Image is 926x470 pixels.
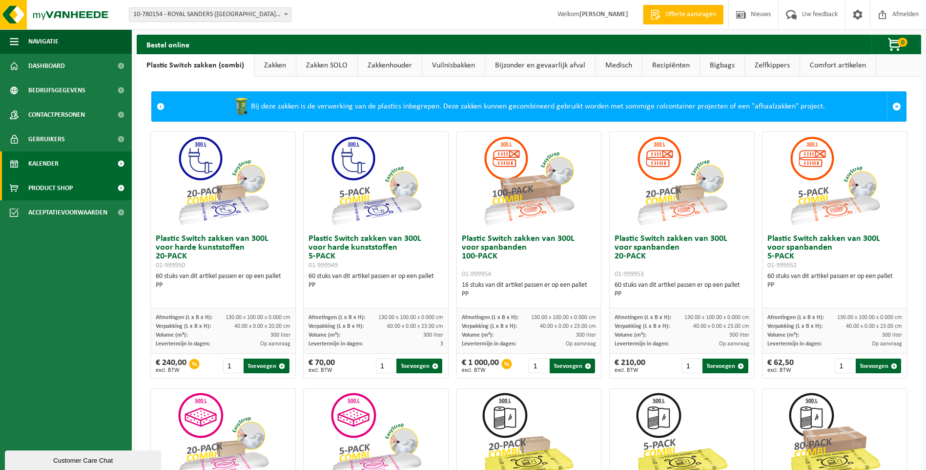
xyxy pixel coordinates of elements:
span: Levertermijn in dagen: [309,341,363,347]
div: € 70,00 [309,359,335,373]
input: 1 [223,359,243,373]
a: Zelfkippers [745,54,800,77]
a: Zakken [254,54,296,77]
span: 40.00 x 0.00 x 23.00 cm [846,323,902,329]
span: Afmetingen (L x B x H): [767,315,824,320]
button: Toevoegen [244,359,289,373]
a: Zakken SOLO [296,54,357,77]
div: PP [615,290,749,299]
img: WB-0240-HPE-GN-50.png [231,97,251,116]
span: Op aanvraag [260,341,290,347]
span: Verpakking (L x B x H): [462,323,517,329]
span: 3 [440,341,443,347]
div: Bij deze zakken is de verwerking van de plastics inbegrepen. Deze zakken kunnen gecombineerd gebr... [169,92,887,121]
a: Sluit melding [887,92,906,121]
span: Verpakking (L x B x H): [615,323,670,329]
span: excl. BTW [767,367,794,373]
span: 40.00 x 0.00 x 23.00 cm [540,323,596,329]
img: 01-999950 [174,132,272,230]
span: 60.00 x 0.00 x 23.00 cm [387,323,443,329]
input: 1 [529,359,548,373]
span: Product Shop [28,176,73,200]
input: 1 [376,359,395,373]
span: Gebruikers [28,127,65,151]
div: € 62,50 [767,359,794,373]
a: Recipiënten [642,54,700,77]
button: Toevoegen [856,359,901,373]
div: 16 stuks van dit artikel passen er op een pallet [462,281,597,299]
span: excl. BTW [309,367,335,373]
span: 300 liter [729,332,749,338]
span: Acceptatievoorwaarden [28,200,107,225]
div: € 210,00 [615,359,645,373]
button: Toevoegen [702,359,748,373]
div: 60 stuks van dit artikel passen er op een pallet [767,272,902,290]
span: excl. BTW [156,367,186,373]
span: 130.00 x 100.00 x 0.000 cm [837,315,902,320]
button: Toevoegen [550,359,595,373]
div: € 240,00 [156,359,186,373]
span: Afmetingen (L x B x H): [156,315,212,320]
iframe: chat widget [5,449,163,470]
span: 300 liter [882,332,902,338]
span: Verpakking (L x B x H): [309,323,364,329]
span: 300 liter [270,332,290,338]
span: 01-999953 [615,271,644,278]
div: 60 stuks van dit artikel passen er op een pallet [615,281,749,299]
h3: Plastic Switch zakken van 300L voor spanbanden 100-PACK [462,235,597,278]
button: 0 [871,35,920,54]
span: 40.00 x 0.00 x 23.00 cm [693,323,749,329]
span: 130.00 x 100.00 x 0.000 cm [226,315,290,320]
span: 01-999952 [767,262,797,269]
img: 01-999954 [480,132,577,230]
input: 1 [835,359,854,373]
span: 40.00 x 0.00 x 20.00 cm [234,323,290,329]
span: 10-780154 - ROYAL SANDERS (BELGIUM) BV - IEPER [129,8,291,21]
h3: Plastic Switch zakken van 300L voor spanbanden 5-PACK [767,235,902,270]
span: 300 liter [576,332,596,338]
div: PP [462,290,597,299]
a: Vuilnisbakken [422,54,485,77]
span: 130.00 x 100.00 x 0.000 cm [531,315,596,320]
h3: Plastic Switch zakken van 300L voor spanbanden 20-PACK [615,235,749,278]
span: Volume (m³): [462,332,494,338]
span: 01-999954 [462,271,491,278]
img: 01-999952 [786,132,884,230]
span: Afmetingen (L x B x H): [309,315,365,320]
span: 300 liter [423,332,443,338]
img: 01-999953 [633,132,731,230]
a: Comfort artikelen [800,54,876,77]
a: Bigbags [700,54,744,77]
span: Levertermijn in dagen: [767,341,822,347]
div: € 1 000,00 [462,359,499,373]
span: Bedrijfsgegevens [28,78,85,103]
span: 0 [898,38,907,47]
a: Zakkenhouder [358,54,422,77]
button: Toevoegen [396,359,442,373]
span: Levertermijn in dagen: [462,341,516,347]
span: excl. BTW [615,367,645,373]
a: Plastic Switch zakken (combi) [137,54,254,77]
span: excl. BTW [462,367,499,373]
span: Volume (m³): [767,332,799,338]
div: PP [309,281,443,290]
a: Bijzonder en gevaarlijk afval [485,54,595,77]
span: Contactpersonen [28,103,85,127]
a: Medisch [596,54,642,77]
span: Levertermijn in dagen: [156,341,210,347]
div: 60 stuks van dit artikel passen er op een pallet [309,272,443,290]
span: Dashboard [28,54,65,78]
h3: Plastic Switch zakken van 300L voor harde kunststoffen 20-PACK [156,235,290,270]
span: 01-999949 [309,262,338,269]
span: Volume (m³): [156,332,187,338]
div: 60 stuks van dit artikel passen er op een pallet [156,272,290,290]
span: Navigatie [28,29,59,54]
span: 130.00 x 100.00 x 0.000 cm [378,315,443,320]
div: PP [156,281,290,290]
span: Offerte aanvragen [663,10,719,20]
span: Volume (m³): [309,332,340,338]
span: 10-780154 - ROYAL SANDERS (BELGIUM) BV - IEPER [129,7,291,22]
span: Verpakking (L x B x H): [156,323,211,329]
a: Offerte aanvragen [643,5,723,24]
